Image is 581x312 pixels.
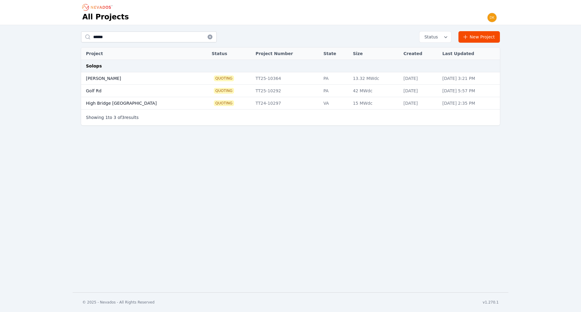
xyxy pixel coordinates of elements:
[320,85,350,97] td: PA
[439,85,500,97] td: [DATE] 5:57 PM
[252,97,320,110] td: TT24-10297
[439,72,500,85] td: [DATE] 3:21 PM
[81,48,199,60] th: Project
[105,115,108,120] span: 1
[82,2,114,12] nav: Breadcrumb
[350,72,400,85] td: 13.32 MWdc
[350,85,400,97] td: 42 MWdc
[82,12,129,22] h1: All Projects
[439,48,500,60] th: Last Updated
[422,34,438,40] span: Status
[81,72,199,85] td: [PERSON_NAME]
[81,85,199,97] td: Golf Rd
[483,300,499,305] div: v1.270.1
[487,13,497,22] img: dkong@solops.com
[400,48,439,60] th: Created
[81,85,500,97] tr: Golf RdQuotingTT25-10292PA42 MWdc[DATE][DATE] 5:57 PM
[350,48,400,60] th: Size
[81,97,500,110] tr: High Bridge [GEOGRAPHIC_DATA]QuotingTT24-10297VA15 MWdc[DATE][DATE] 2:35 PM
[113,115,116,120] span: 3
[214,76,234,81] span: Quoting
[400,85,439,97] td: [DATE]
[82,300,155,305] div: © 2025 - Nevados - All Rights Reserved
[252,72,320,85] td: TT25-10364
[122,115,124,120] span: 3
[214,88,234,93] span: Quoting
[400,72,439,85] td: [DATE]
[209,48,253,60] th: Status
[439,97,500,110] td: [DATE] 2:35 PM
[458,31,500,43] a: New Project
[86,114,139,120] p: Showing to of results
[320,72,350,85] td: PA
[81,97,199,110] td: High Bridge [GEOGRAPHIC_DATA]
[81,72,500,85] tr: [PERSON_NAME]QuotingTT25-10364PA13.32 MWdc[DATE][DATE] 3:21 PM
[252,85,320,97] td: TT25-10292
[350,97,400,110] td: 15 MWdc
[320,97,350,110] td: VA
[81,60,500,72] td: Solops
[252,48,320,60] th: Project Number
[400,97,439,110] td: [DATE]
[214,101,234,106] span: Quoting
[320,48,350,60] th: State
[419,31,451,42] button: Status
